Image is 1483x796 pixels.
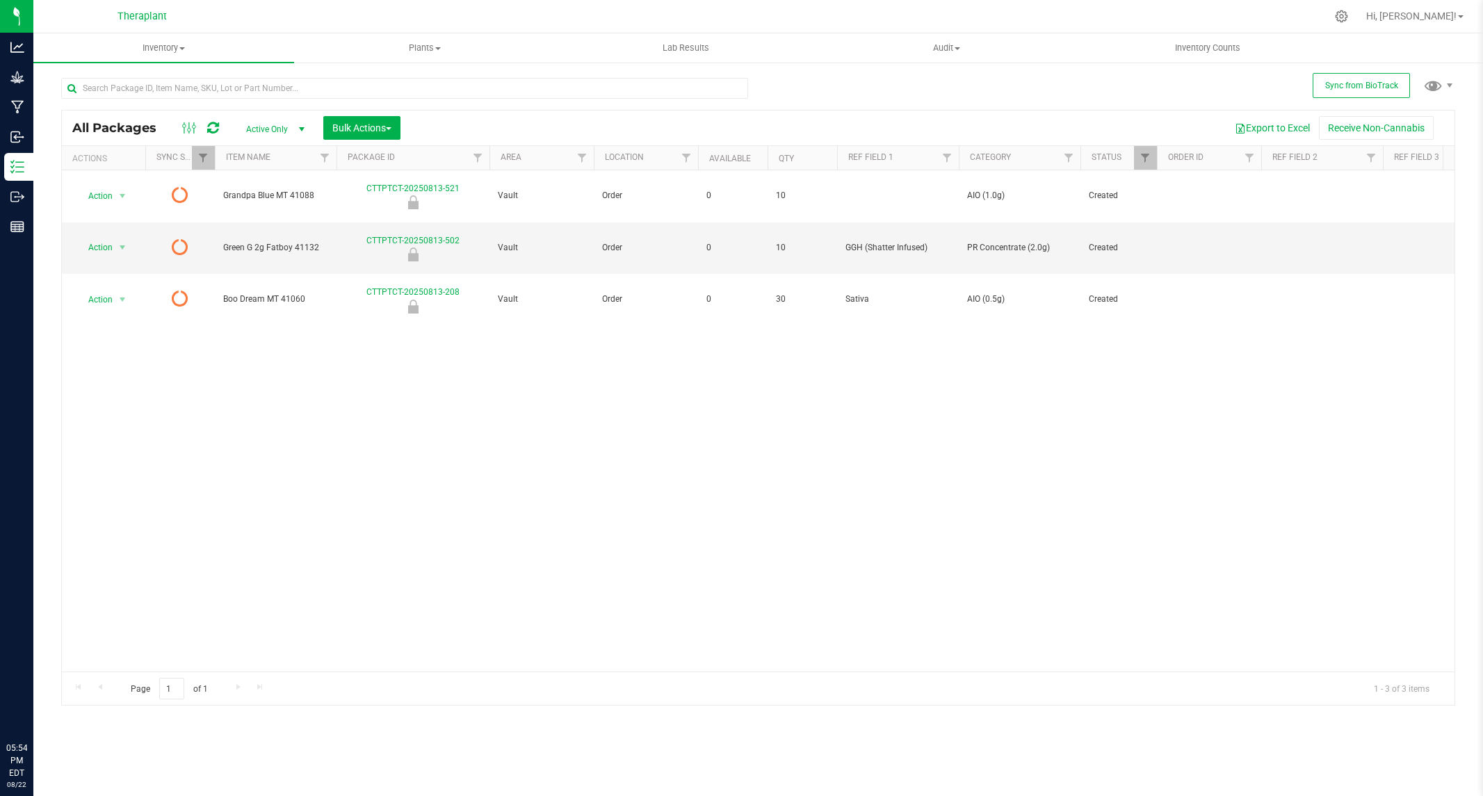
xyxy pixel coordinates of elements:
span: Vault [498,293,585,306]
a: Filter [1134,146,1157,170]
span: Created [1089,189,1149,202]
span: Inventory Counts [1156,42,1259,54]
a: Filter [936,146,959,170]
a: Status [1092,152,1121,162]
span: GGH (Shatter Infused) [845,241,950,254]
a: Category [970,152,1011,162]
input: 1 [159,678,184,699]
inline-svg: Analytics [10,40,24,54]
div: Audit [334,195,492,209]
button: Bulk Actions [323,116,400,140]
span: Order [602,189,690,202]
span: Audit [817,42,1076,54]
span: Grandpa Blue MT 41088 [223,189,328,202]
span: All Packages [72,120,170,136]
span: Sync from BioTrack [1325,81,1398,90]
a: Filter [675,146,698,170]
a: CTTPTCT-20250813-502 [366,236,460,245]
span: Action [76,238,113,257]
span: select [114,238,131,257]
span: 10 [776,189,829,202]
p: 08/22 [6,779,27,790]
a: Order Id [1168,152,1204,162]
span: select [114,290,131,309]
a: Inventory Counts [1077,33,1338,63]
a: Filter [1238,146,1261,170]
span: select [114,186,131,206]
a: Audit [816,33,1077,63]
inline-svg: Inventory [10,160,24,174]
a: Filter [314,146,337,170]
span: Pending Sync [172,186,188,205]
div: Manage settings [1333,10,1350,23]
a: Package ID [348,152,395,162]
span: 30 [776,293,829,306]
span: Plants [295,42,554,54]
a: CTTPTCT-20250813-208 [366,287,460,297]
span: 0 [706,241,759,254]
span: Created [1089,293,1149,306]
span: 0 [706,189,759,202]
span: AIO (0.5g) [967,293,1072,306]
div: Audit [334,247,492,261]
span: Action [76,290,113,309]
p: 05:54 PM EDT [6,742,27,779]
a: CTTPTCT-20250813-521 [366,184,460,193]
inline-svg: Inbound [10,130,24,144]
a: Location [605,152,644,162]
div: Audit [334,300,492,314]
span: Green G 2g Fatboy 41132 [223,241,328,254]
a: Item Name [226,152,270,162]
button: Receive Non-Cannabis [1319,116,1434,140]
span: Order [602,293,690,306]
iframe: Resource center [14,685,56,726]
a: Qty [779,154,794,163]
span: Boo Dream MT 41060 [223,293,328,306]
span: Lab Results [644,42,728,54]
a: Filter [192,146,215,170]
a: Lab Results [556,33,816,63]
span: Sativa [845,293,950,306]
span: Vault [498,241,585,254]
span: Theraplant [117,10,167,22]
a: Filter [1360,146,1383,170]
a: Plants [294,33,555,63]
span: Vault [498,189,585,202]
span: Bulk Actions [332,122,391,133]
span: AIO (1.0g) [967,189,1072,202]
span: Inventory [33,42,294,54]
inline-svg: Grow [10,70,24,84]
span: PR Concentrate (2.0g) [967,241,1072,254]
a: Available [709,154,751,163]
a: Filter [1057,146,1080,170]
a: Ref Field 3 [1394,152,1439,162]
a: Filter [571,146,594,170]
a: Ref Field 1 [848,152,893,162]
span: Created [1089,241,1149,254]
a: Ref Field 2 [1272,152,1318,162]
span: Order [602,241,690,254]
input: Search Package ID, Item Name, SKU, Lot or Part Number... [61,78,748,99]
a: Inventory [33,33,294,63]
button: Export to Excel [1226,116,1319,140]
div: Actions [72,154,140,163]
span: Pending Sync [172,238,188,257]
inline-svg: Manufacturing [10,100,24,114]
a: Area [501,152,521,162]
span: Action [76,186,113,206]
a: Sync Status [156,152,210,162]
span: Hi, [PERSON_NAME]! [1366,10,1457,22]
span: Pending Sync [172,289,188,309]
button: Sync from BioTrack [1313,73,1410,98]
span: 1 - 3 of 3 items [1363,678,1441,699]
span: Page of 1 [119,678,219,699]
inline-svg: Reports [10,220,24,234]
a: Filter [467,146,489,170]
span: 10 [776,241,829,254]
inline-svg: Outbound [10,190,24,204]
span: 0 [706,293,759,306]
